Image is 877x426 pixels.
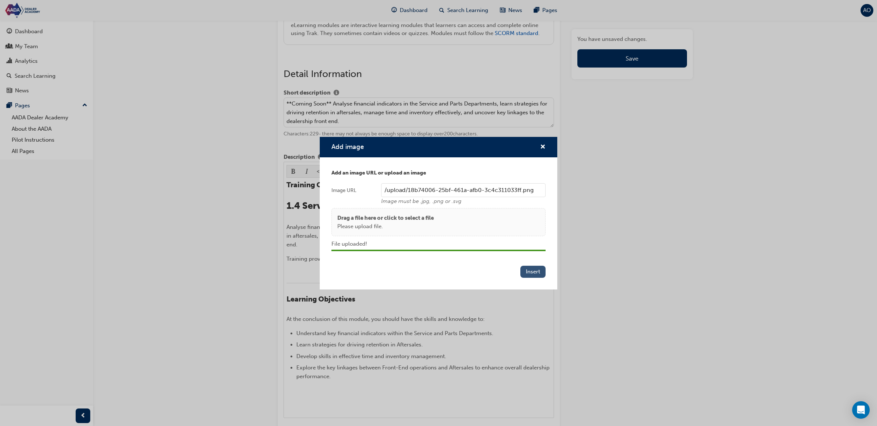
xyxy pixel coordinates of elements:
[381,183,546,197] input: Image URLImage must be .jpg, .png or .svg
[540,143,546,152] button: cross-icon
[331,187,356,194] div: Image URL
[331,241,367,247] span: File uploaded!
[331,143,364,151] span: Add image
[852,401,870,419] div: Open Intercom Messenger
[320,137,557,289] div: Add image
[331,169,546,177] p: Add an image URL or upload an image
[381,198,462,204] span: Image must be .jpg, .png or .svg
[540,144,546,151] span: cross-icon
[337,214,434,222] p: Drag a file here or click to select a file
[331,208,546,236] div: Drag a file here or click to select a filePlease upload file.
[337,222,434,231] p: Please upload file.
[520,266,546,278] button: Insert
